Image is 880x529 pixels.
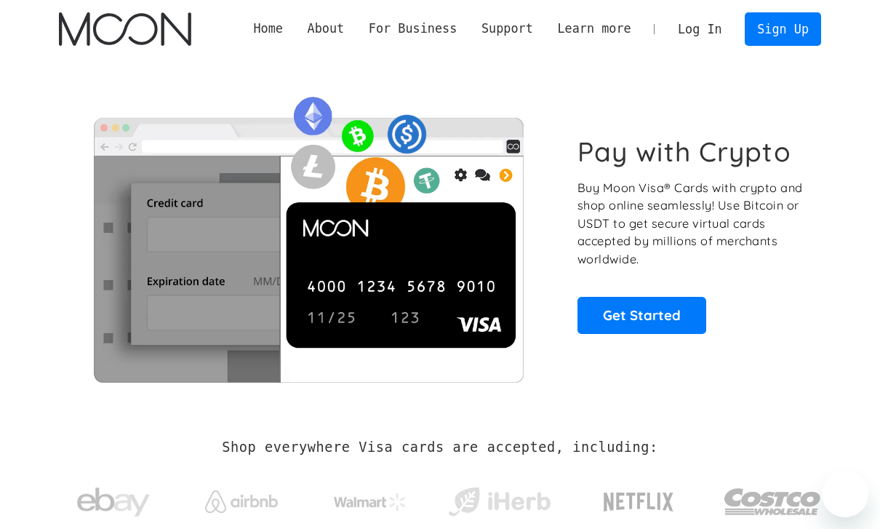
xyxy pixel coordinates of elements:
[602,484,675,520] img: Netflix
[557,20,631,38] div: Learn more
[59,12,191,46] a: home
[77,480,150,525] img: ebay
[241,20,295,38] a: Home
[745,12,820,45] a: Sign Up
[481,20,533,38] div: Support
[222,439,657,456] h2: Shop everywhere Visa cards are accepted, including:
[59,12,191,46] img: Moon Logo
[822,471,868,517] iframe: Button to launch messaging window
[308,20,345,38] div: About
[577,297,706,333] a: Get Started
[665,13,734,45] a: Log In
[577,179,805,269] p: Buy Moon Visa® Cards with crypto and shop online seamlessly! Use Bitcoin or USDT to get secure vi...
[59,87,557,382] img: Moon Cards let you spend your crypto anywhere Visa is accepted.
[469,20,545,38] div: Support
[334,493,407,511] img: Walmart
[369,20,457,38] div: For Business
[577,135,791,168] h1: Pay with Crypto
[574,469,704,528] a: Netflix
[188,476,296,520] a: Airbnb
[545,20,644,38] div: Learn more
[295,20,356,38] div: About
[445,469,553,528] a: iHerb
[724,474,821,529] img: Costco
[316,479,425,518] a: Walmart
[205,490,278,513] img: Airbnb
[445,483,553,521] img: iHerb
[356,20,469,38] div: For Business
